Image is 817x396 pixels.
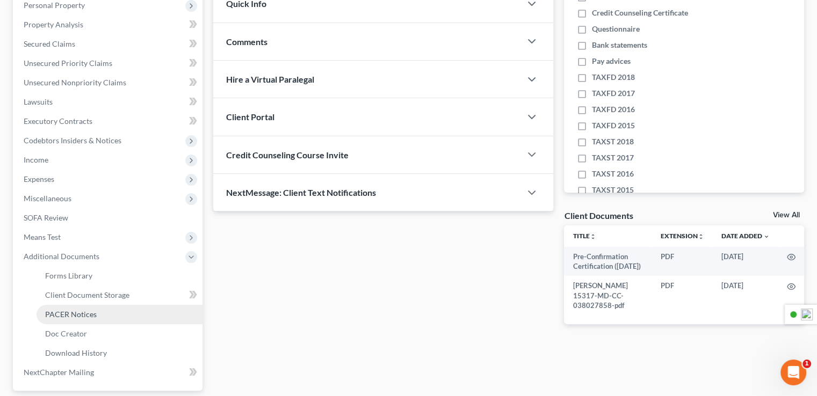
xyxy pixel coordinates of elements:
a: Date Added expand_more [721,232,770,240]
td: PDF [652,247,713,276]
span: TAXFD 2016 [592,104,635,115]
td: Pre-Confirmation Certification ([DATE]) [564,247,652,276]
a: Lawsuits [15,92,203,112]
span: 1 [802,360,811,368]
span: Additional Documents [24,252,99,261]
span: Client Portal [226,112,274,122]
a: Titleunfold_more [573,232,596,240]
span: Property Analysis [24,20,83,29]
span: Pay advices [592,56,631,67]
span: SOFA Review [24,213,68,222]
a: View All [773,211,800,219]
span: TAXFD 2015 [592,120,635,131]
i: expand_more [763,233,770,240]
span: Doc Creator [45,329,87,338]
a: Unsecured Nonpriority Claims [15,73,203,92]
a: PACER Notices [37,305,203,324]
a: Extensionunfold_more [661,232,704,240]
span: Expenses [24,174,54,184]
span: Unsecured Nonpriority Claims [24,78,126,87]
span: Questionnaire [592,24,640,34]
div: Client Documents [564,210,633,221]
span: TAXFD 2017 [592,88,635,99]
td: [PERSON_NAME] 15317-MD-CC-038027858-pdf [564,276,652,315]
span: Forms Library [45,271,92,280]
span: Executory Contracts [24,116,92,126]
a: Executory Contracts [15,112,203,131]
td: [DATE] [713,247,778,276]
td: [DATE] [713,276,778,315]
span: TAXST 2016 [592,168,634,179]
td: PDF [652,276,713,315]
span: PACER Notices [45,310,97,319]
a: Download History [37,343,203,363]
span: Download History [45,348,107,357]
a: Secured Claims [15,34,203,54]
span: Secured Claims [24,39,75,48]
span: Client Document Storage [45,290,129,299]
span: Bank statements [592,40,647,50]
span: NextChapter Mailing [24,368,94,377]
a: Unsecured Priority Claims [15,54,203,73]
a: Property Analysis [15,15,203,34]
span: Credit Counseling Course Invite [226,150,349,160]
i: unfold_more [698,233,704,240]
span: Credit Counseling Certificate [592,8,688,18]
span: NextMessage: Client Text Notifications [226,187,376,197]
span: TAXFD 2018 [592,72,635,83]
span: Hire a Virtual Paralegal [226,74,314,84]
span: TAXST 2015 [592,185,634,195]
span: Personal Property [24,1,85,10]
span: Miscellaneous [24,194,71,203]
span: Income [24,155,48,164]
a: Forms Library [37,266,203,285]
span: TAXST 2017 [592,152,634,163]
span: Unsecured Priority Claims [24,58,112,68]
span: TAXST 2018 [592,136,634,147]
span: Means Test [24,232,61,241]
a: SOFA Review [15,208,203,228]
i: unfold_more [589,233,596,240]
a: Client Document Storage [37,285,203,305]
a: NextChapter Mailing [15,363,203,382]
span: Comments [226,36,267,47]
span: Codebtors Insiders & Notices [24,136,121,145]
iframe: Intercom live chat [780,360,806,385]
span: Lawsuits [24,97,53,106]
a: Doc Creator [37,324,203,343]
